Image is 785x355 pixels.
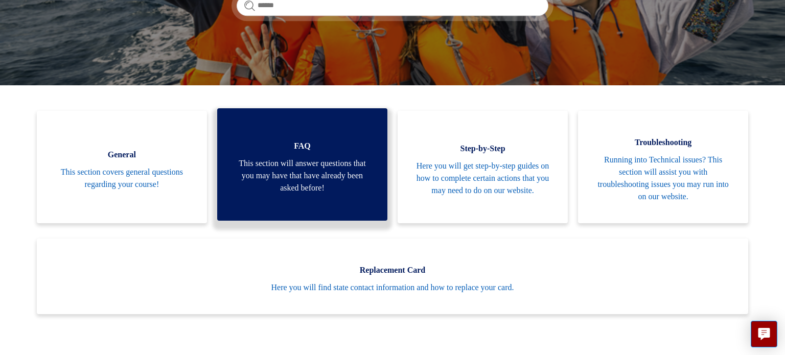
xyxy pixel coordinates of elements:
[751,321,777,347] button: Live chat
[217,108,387,221] a: FAQ This section will answer questions that you may have that have already been asked before!
[233,140,372,152] span: FAQ
[578,111,748,223] a: Troubleshooting Running into Technical issues? This section will assist you with troubleshooting ...
[413,143,552,155] span: Step-by-Step
[52,264,733,276] span: Replacement Card
[37,239,748,314] a: Replacement Card Here you will find state contact information and how to replace your card.
[413,160,552,197] span: Here you will get step-by-step guides on how to complete certain actions that you may need to do ...
[52,149,192,161] span: General
[233,157,372,194] span: This section will answer questions that you may have that have already been asked before!
[593,154,733,203] span: Running into Technical issues? This section will assist you with troubleshooting issues you may r...
[52,281,733,294] span: Here you will find state contact information and how to replace your card.
[52,166,192,191] span: This section covers general questions regarding your course!
[37,111,207,223] a: General This section covers general questions regarding your course!
[593,136,733,149] span: Troubleshooting
[398,111,568,223] a: Step-by-Step Here you will get step-by-step guides on how to complete certain actions that you ma...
